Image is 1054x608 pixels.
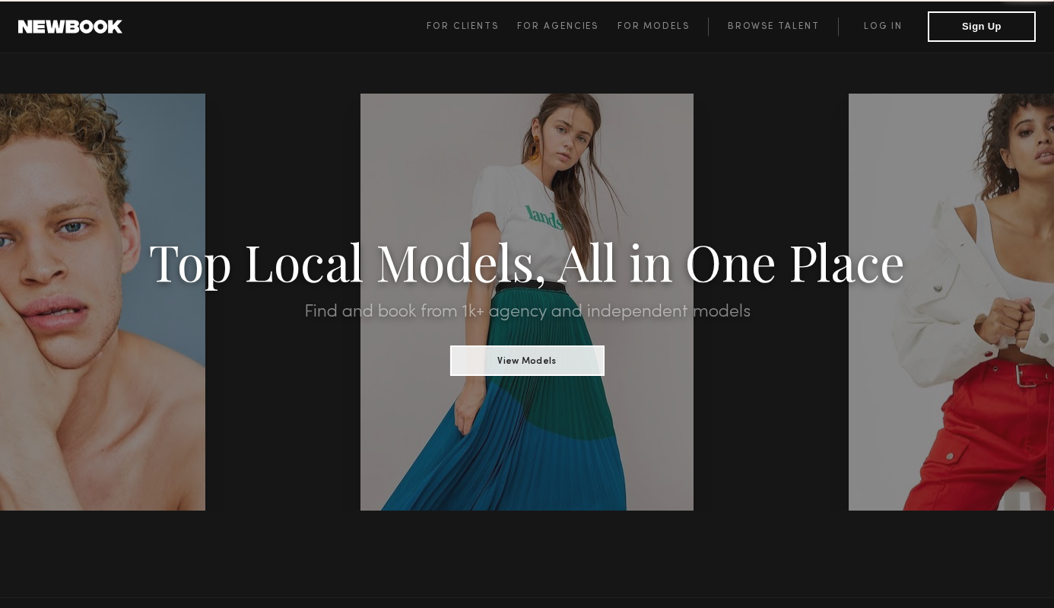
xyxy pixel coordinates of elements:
button: View Models [450,345,605,376]
span: For Models [617,22,690,31]
a: Browse Talent [708,18,838,36]
button: Sign Up [928,11,1036,42]
a: For Models [617,18,709,36]
a: For Clients [427,18,517,36]
span: For Agencies [517,22,598,31]
h1: Top Local Models, All in One Place [79,237,975,285]
a: Log in [838,18,928,36]
a: View Models [450,351,605,368]
a: For Agencies [517,18,617,36]
h2: Find and book from 1k+ agency and independent models [79,303,975,321]
span: For Clients [427,22,499,31]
